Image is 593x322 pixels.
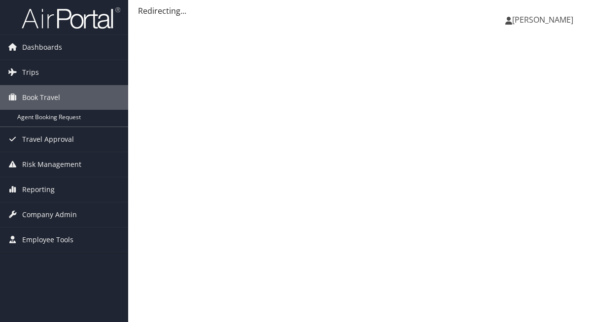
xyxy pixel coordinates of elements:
span: [PERSON_NAME] [512,14,573,25]
span: Company Admin [22,202,77,227]
span: Dashboards [22,35,62,60]
div: Redirecting... [138,5,583,17]
span: Employee Tools [22,227,73,252]
span: Book Travel [22,85,60,110]
span: Trips [22,60,39,85]
img: airportal-logo.png [22,6,120,30]
span: Travel Approval [22,127,74,152]
a: [PERSON_NAME] [505,5,583,34]
span: Risk Management [22,152,81,177]
span: Reporting [22,177,55,202]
